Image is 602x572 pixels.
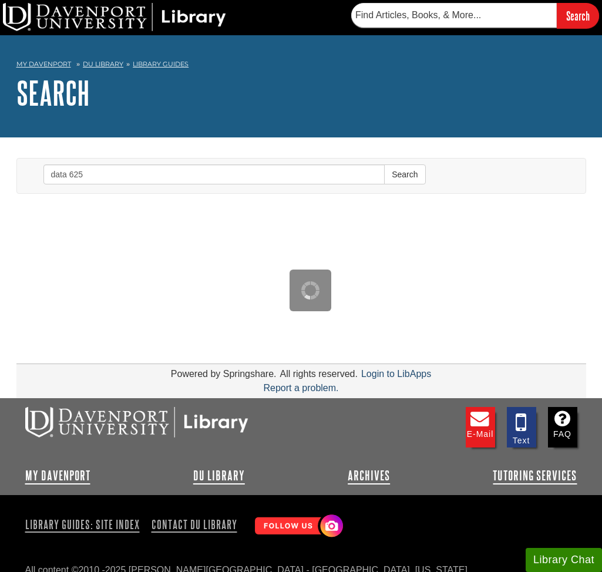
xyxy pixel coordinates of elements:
[249,510,346,543] img: Follow Us! Instagram
[16,56,586,75] nav: breadcrumb
[83,60,123,68] a: DU Library
[16,59,71,69] a: My Davenport
[466,407,495,447] a: E-mail
[263,383,338,393] a: Report a problem.
[25,514,144,534] a: Library Guides: Site Index
[25,469,90,483] a: My Davenport
[507,407,536,447] a: Text
[147,514,242,534] a: Contact DU Library
[557,3,599,28] input: Search
[16,75,586,110] h1: Search
[193,469,245,483] a: DU Library
[351,3,599,28] form: Searches DU Library's articles, books, and more
[361,369,431,379] a: Login to LibApps
[25,407,248,438] img: DU Libraries
[348,469,390,483] a: Archives
[3,3,226,31] img: DU Library
[169,369,278,379] div: Powered by Springshare.
[133,60,189,68] a: Library Guides
[493,469,577,483] a: Tutoring Services
[301,281,320,300] img: Working...
[278,369,359,379] div: All rights reserved.
[43,164,385,184] input: Enter Search Words
[548,407,577,447] a: FAQ
[526,548,602,572] button: Library Chat
[384,164,425,184] button: Search
[351,3,557,28] input: Find Articles, Books, & More...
